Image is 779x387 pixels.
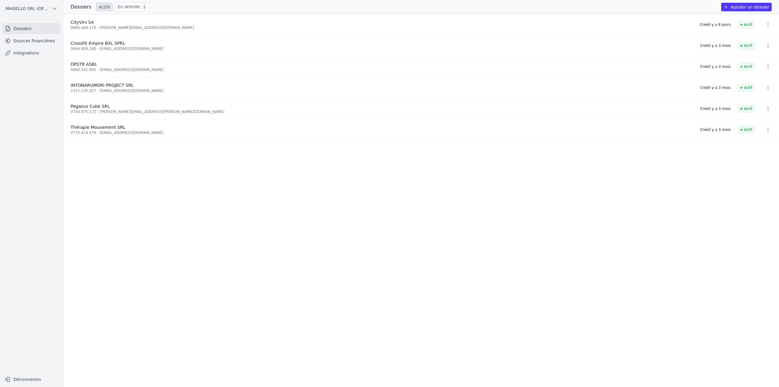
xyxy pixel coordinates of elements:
[700,64,731,69] div: Créé il y a 3 mois
[71,130,693,135] div: 0775.914.579 - [EMAIL_ADDRESS][DOMAIN_NAME]
[71,109,693,114] div: 0730.975.172 - [PERSON_NAME][EMAIL_ADDRESS][PERSON_NAME][DOMAIN_NAME]
[2,23,61,34] a: Dossiers
[738,105,755,112] span: Actif
[2,375,61,384] button: Déconnexion
[71,46,693,51] div: 0644.809.280 - [EMAIL_ADDRESS][DOMAIN_NAME]
[71,62,97,67] span: DPSTR ASBL
[71,25,693,30] div: 0685.404.176 - [PERSON_NAME][EMAIL_ADDRESS][DOMAIN_NAME]
[738,84,755,91] span: Actif
[700,106,731,111] div: Créé il y a 3 mois
[71,67,693,72] div: 0680.541.805 - [EMAIL_ADDRESS][DOMAIN_NAME]
[71,83,134,88] span: INTONARUMORI PROJECT SRL
[700,22,731,27] div: Créé il y a 9 jours
[2,47,61,58] a: Intégrations
[738,126,755,133] span: Actif
[115,2,150,11] a: En attente 1
[700,127,731,132] div: Créé il y a 3 mois
[2,4,61,13] button: MAGELLO SRL (OFFICIEL)
[71,3,91,11] h3: Dossiers
[721,3,772,11] button: Ajouter un dossier
[738,42,755,49] span: Actif
[5,5,49,12] span: MAGELLO SRL (OFFICIEL)
[2,35,61,46] a: Sources financières
[71,88,693,93] div: 1011.135.027 - [EMAIL_ADDRESS][DOMAIN_NAME]
[738,21,755,28] span: Actif
[738,63,755,70] span: Actif
[71,41,125,46] span: CrossFit Empire BXL SPRL
[700,43,731,48] div: Créé il y a 3 mois
[700,85,731,90] div: Créé il y a 3 mois
[141,4,147,10] span: 1
[71,125,125,130] span: Thérapie Mouvement SRL
[71,20,94,25] span: CityVini SA
[96,3,113,11] a: Actifs
[71,104,110,109] span: Pegasus Cube SRL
